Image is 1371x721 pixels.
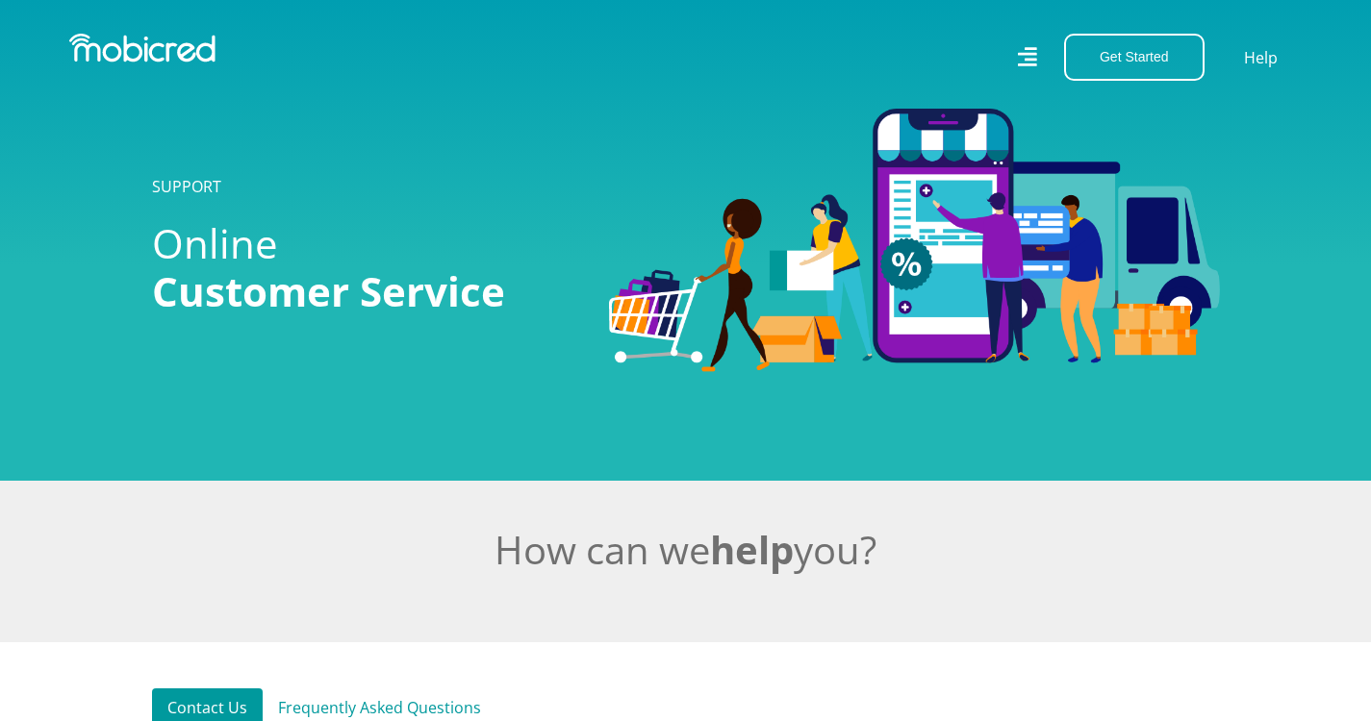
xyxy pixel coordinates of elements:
button: Get Started [1064,34,1205,81]
a: Help [1243,45,1279,70]
span: Customer Service [152,263,505,318]
a: SUPPORT [152,176,221,197]
img: Mobicred [69,34,216,62]
h1: Online [152,219,580,316]
img: Categories [609,109,1220,372]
